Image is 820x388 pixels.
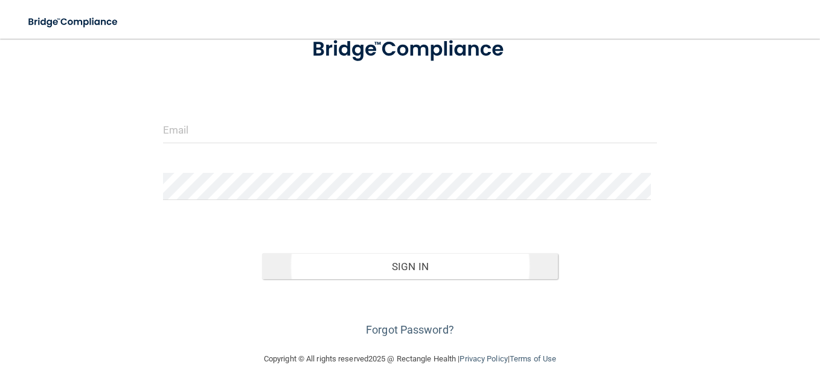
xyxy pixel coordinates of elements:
a: Privacy Policy [460,354,507,363]
button: Sign In [262,253,559,280]
a: Forgot Password? [366,323,454,336]
input: Email [163,116,657,143]
img: bridge_compliance_login_screen.278c3ca4.svg [18,10,129,34]
a: Terms of Use [510,354,556,363]
div: Copyright © All rights reserved 2025 @ Rectangle Health | | [190,340,630,378]
img: bridge_compliance_login_screen.278c3ca4.svg [291,23,529,76]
